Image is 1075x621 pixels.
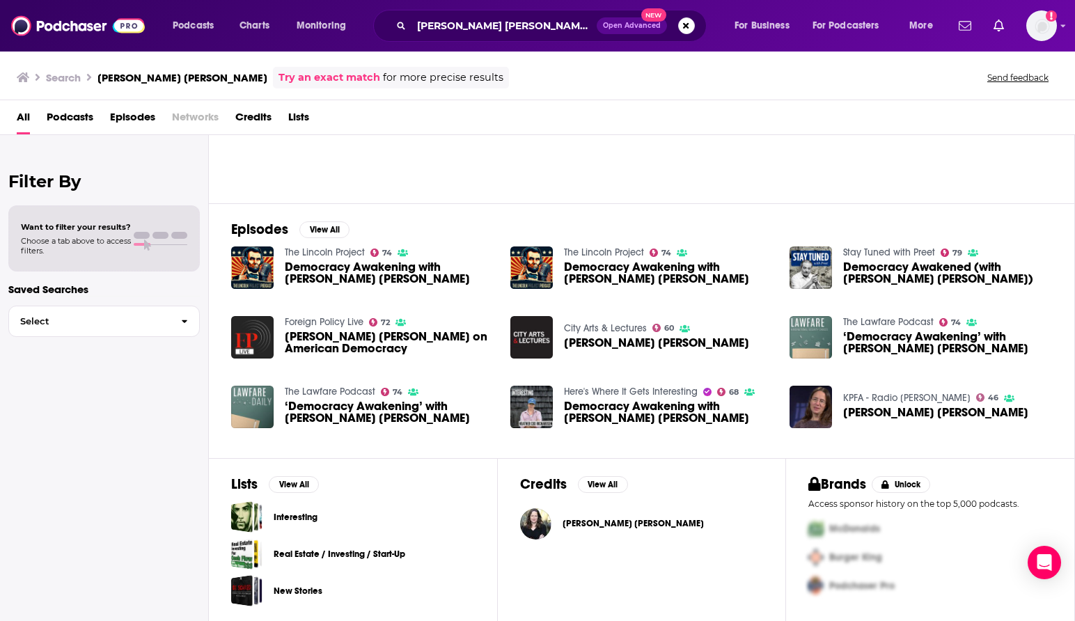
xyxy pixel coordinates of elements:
[369,318,391,327] a: 72
[563,518,704,529] span: [PERSON_NAME] [PERSON_NAME]
[988,395,998,401] span: 46
[843,407,1028,418] a: Heather Cox Richardson
[564,400,773,424] span: Democracy Awakening with [PERSON_NAME] [PERSON_NAME]
[285,400,494,424] span: ‘Democracy Awakening’ with [PERSON_NAME] [PERSON_NAME]
[843,246,935,258] a: Stay Tuned with Preet
[829,523,880,535] span: McDonalds
[393,389,402,395] span: 74
[843,261,1052,285] span: Democracy Awakened (with [PERSON_NAME] [PERSON_NAME])
[297,16,346,36] span: Monitoring
[47,106,93,134] a: Podcasts
[287,15,364,37] button: open menu
[11,13,145,39] img: Podchaser - Follow, Share and Rate Podcasts
[1028,546,1061,579] div: Open Intercom Messenger
[8,283,200,296] p: Saved Searches
[21,222,131,232] span: Want to filter your results?
[231,316,274,359] img: Heather Cox Richardson on American Democracy
[790,316,832,359] img: ‘Democracy Awakening’ with Heather Cox Richardson
[230,15,278,37] a: Charts
[725,15,807,37] button: open menu
[274,510,317,525] a: Interesting
[231,246,274,289] img: Democracy Awakening with Heather Cox Richardson
[110,106,155,134] span: Episodes
[172,106,219,134] span: Networks
[1026,10,1057,41] img: User Profile
[231,575,262,606] a: New Stories
[843,331,1052,354] a: ‘Democracy Awakening’ with Heather Cox Richardson
[803,15,900,37] button: open menu
[843,331,1052,354] span: ‘Democracy Awakening’ with [PERSON_NAME] [PERSON_NAME]
[8,171,200,191] h2: Filter By
[231,221,288,238] h2: Episodes
[564,400,773,424] a: Democracy Awakening with Heather Cox Richardson
[717,388,739,396] a: 68
[231,501,262,533] a: Interesting
[274,547,405,562] a: Real Estate / Investing / Start-Up
[650,249,672,257] a: 74
[285,386,375,398] a: The Lawfare Podcast
[652,324,675,332] a: 60
[790,246,832,289] a: Democracy Awakened (with Heather Cox Richardson)
[163,15,232,37] button: open menu
[9,317,170,326] span: Select
[578,476,628,493] button: View All
[976,393,999,402] a: 46
[231,538,262,569] a: Real Estate / Investing / Start-Up
[988,14,1010,38] a: Show notifications dropdown
[411,15,597,37] input: Search podcasts, credits, & more...
[661,250,671,256] span: 74
[735,16,790,36] span: For Business
[790,386,832,428] img: Heather Cox Richardson
[510,386,553,428] img: Democracy Awakening with Heather Cox Richardson
[231,386,274,428] img: ‘Democracy Awakening’ with Heather Cox Richardson
[939,318,962,327] a: 74
[983,72,1053,84] button: Send feedback
[288,106,309,134] span: Lists
[520,508,551,540] img: Heather Cox Richardson
[235,106,272,134] a: Credits
[97,71,267,84] h3: [PERSON_NAME] [PERSON_NAME]
[285,261,494,285] a: Democracy Awakening with Heather Cox Richardson
[383,70,503,86] span: for more precise results
[510,316,553,359] img: Heather Cox Richardson
[563,518,704,529] a: Heather Cox Richardson
[231,221,350,238] a: EpisodesView All
[664,325,674,331] span: 60
[843,407,1028,418] span: [PERSON_NAME] [PERSON_NAME]
[17,106,30,134] a: All
[381,320,390,326] span: 72
[843,392,971,404] a: KPFA - Radio Wolinsky
[285,261,494,285] span: Democracy Awakening with [PERSON_NAME] [PERSON_NAME]
[813,16,879,36] span: For Podcasters
[953,14,977,38] a: Show notifications dropdown
[285,331,494,354] a: Heather Cox Richardson on American Democracy
[564,337,749,349] a: Heather Cox Richardson
[381,388,403,396] a: 74
[951,320,961,326] span: 74
[564,337,749,349] span: [PERSON_NAME] [PERSON_NAME]
[1026,10,1057,41] button: Show profile menu
[520,475,567,493] h2: Credits
[240,16,269,36] span: Charts
[285,246,365,258] a: The Lincoln Project
[564,261,773,285] a: Democracy Awakening with Heather Cox Richardson
[299,221,350,238] button: View All
[564,322,647,334] a: City Arts & Lectures
[21,236,131,256] span: Choose a tab above to access filters.
[510,246,553,289] img: Democracy Awakening with Heather Cox Richardson
[285,331,494,354] span: [PERSON_NAME] [PERSON_NAME] on American Democracy
[803,572,829,600] img: Third Pro Logo
[641,8,666,22] span: New
[386,10,720,42] div: Search podcasts, credits, & more...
